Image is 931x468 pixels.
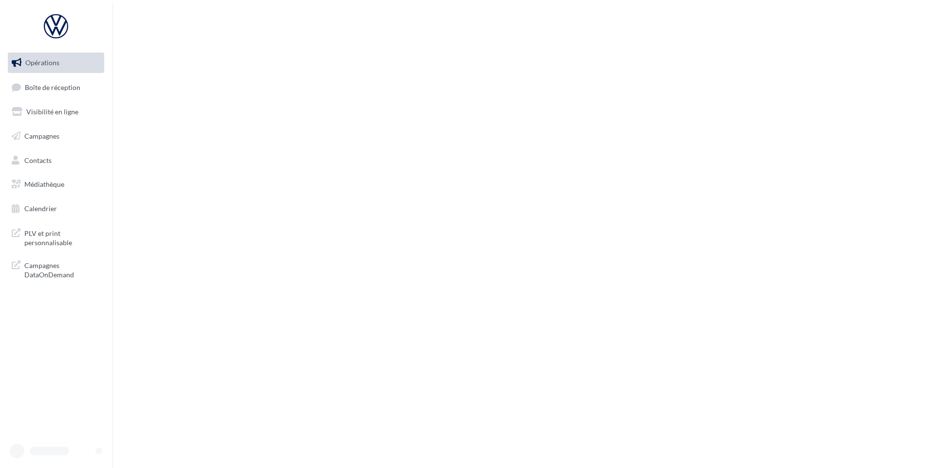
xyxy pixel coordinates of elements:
a: Contacts [6,150,106,171]
a: PLV et print personnalisable [6,223,106,252]
span: Opérations [25,58,59,67]
a: Boîte de réception [6,77,106,98]
a: Opérations [6,53,106,73]
a: Calendrier [6,198,106,219]
span: Contacts [24,156,52,164]
a: Médiathèque [6,174,106,195]
span: PLV et print personnalisable [24,227,100,248]
span: Calendrier [24,204,57,213]
span: Visibilité en ligne [26,108,78,116]
a: Campagnes [6,126,106,146]
a: Visibilité en ligne [6,102,106,122]
span: Campagnes DataOnDemand [24,259,100,280]
span: Médiathèque [24,180,64,188]
span: Campagnes [24,132,59,140]
span: Boîte de réception [25,83,80,91]
a: Campagnes DataOnDemand [6,255,106,284]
